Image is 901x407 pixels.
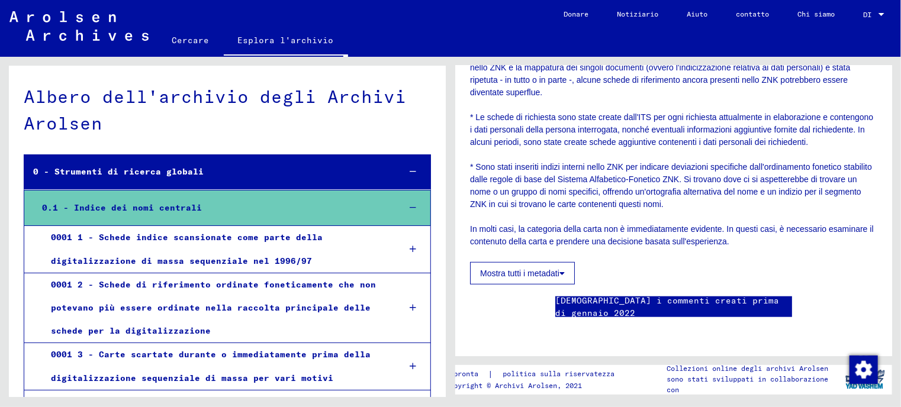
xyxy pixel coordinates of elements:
[555,295,779,318] font: [DEMOGRAPHIC_DATA] i commenti creati prima di gennaio 2022
[736,9,769,18] font: contatto
[470,262,575,285] button: Mostra tutti i metadati
[51,232,323,266] font: 0001 1 - Schede indice scansionate come parte della digitalizzazione di massa sequenziale nel 199...
[863,10,871,19] font: DI
[24,85,406,134] font: Albero dell'archivio degli Archivi Arolsen
[51,279,376,336] font: 0001 2 - Schede di riferimento ordinate foneticamente che non potevano più essere ordinate nella ...
[667,364,828,373] font: Collezioni online degli archivi Arolsen
[33,166,204,177] font: 0 - Strumenti di ricerca globali
[687,9,707,18] font: Aiuto
[445,369,478,378] font: impronta
[9,11,149,41] img: Arolsen_neg.svg
[617,9,658,18] font: Notiziario
[503,369,614,378] font: politica sulla riservatezza
[797,9,835,18] font: Chi siamo
[555,295,792,319] a: [DEMOGRAPHIC_DATA] i commenti creati prima di gennaio 2022
[238,35,334,46] font: Esplora l'archivio
[158,26,224,54] a: Cercare
[51,349,371,383] font: 0001 3 - Carte scartate durante o immediatamente prima della digitalizzazione sequenziale di mass...
[564,9,588,18] font: Donare
[667,374,828,394] font: sono stati sviluppati in collaborazione con
[470,224,874,246] font: In molti casi, la categoria della carta non è immediatamente evidente. In questi casi, è necessar...
[480,269,559,278] font: Mostra tutti i metadati
[843,364,887,394] img: yv_logo.png
[172,35,210,46] font: Cercare
[42,202,202,213] font: 0.1 - Indice dei nomi centrali
[445,368,488,380] a: impronta
[493,368,629,380] a: politica sulla riservatezza
[488,369,493,379] font: |
[470,162,872,209] font: * Sono stati inseriti indizi interni nello ZNK per indicare deviazioni specifiche dall'ordinament...
[445,381,582,390] font: Copyright © Archivi Arolsen, 2021
[224,26,348,57] a: Esplora l'archivio
[849,356,878,384] img: Modifica consenso
[470,112,873,147] font: * Le schede di richiesta sono state create dall'ITS per ogni richiesta attualmente in elaborazion...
